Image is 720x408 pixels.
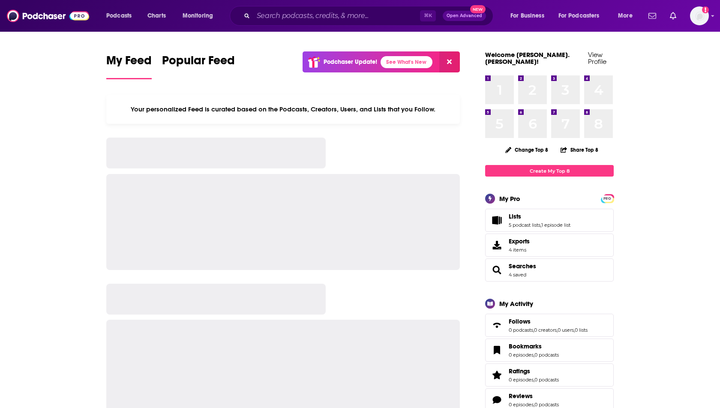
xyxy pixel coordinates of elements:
[499,195,520,203] div: My Pro
[509,262,536,270] a: Searches
[575,327,588,333] a: 0 lists
[7,8,89,24] img: Podchaser - Follow, Share and Rate Podcasts
[666,9,680,23] a: Show notifications dropdown
[509,367,559,375] a: Ratings
[534,402,559,408] a: 0 podcasts
[534,352,559,358] a: 0 podcasts
[690,6,709,25] button: Show profile menu
[488,239,505,251] span: Exports
[618,10,633,22] span: More
[534,327,557,333] a: 0 creators
[509,352,534,358] a: 0 episodes
[509,272,526,278] a: 4 saved
[533,327,534,333] span: ,
[443,11,486,21] button: Open AdvancedNew
[509,327,533,333] a: 0 podcasts
[534,377,559,383] a: 0 podcasts
[509,392,559,400] a: Reviews
[690,6,709,25] img: User Profile
[509,237,530,245] span: Exports
[557,327,558,333] span: ,
[558,10,600,22] span: For Podcasters
[574,327,575,333] span: ,
[612,9,643,23] button: open menu
[488,369,505,381] a: Ratings
[509,213,521,220] span: Lists
[420,10,436,21] span: ⌘ K
[499,300,533,308] div: My Activity
[510,10,544,22] span: For Business
[485,51,570,66] a: Welcome [PERSON_NAME].[PERSON_NAME]!
[553,9,612,23] button: open menu
[488,394,505,406] a: Reviews
[702,6,709,13] svg: Add a profile image
[470,5,486,13] span: New
[100,9,143,23] button: open menu
[253,9,420,23] input: Search podcasts, credits, & more...
[447,14,482,18] span: Open Advanced
[177,9,224,23] button: open menu
[162,53,235,73] span: Popular Feed
[381,56,432,68] a: See What's New
[509,367,530,375] span: Ratings
[509,342,559,350] a: Bookmarks
[106,53,152,79] a: My Feed
[509,392,533,400] span: Reviews
[485,339,614,362] span: Bookmarks
[488,264,505,276] a: Searches
[509,222,540,228] a: 5 podcast lists
[509,318,588,325] a: Follows
[504,9,555,23] button: open menu
[142,9,171,23] a: Charts
[488,344,505,356] a: Bookmarks
[488,214,505,226] a: Lists
[485,258,614,282] span: Searches
[540,222,541,228] span: ,
[485,234,614,257] a: Exports
[509,247,530,253] span: 4 items
[147,10,166,22] span: Charts
[602,195,612,201] a: PRO
[541,222,570,228] a: 1 episode list
[106,53,152,73] span: My Feed
[106,10,132,22] span: Podcasts
[324,58,377,66] p: Podchaser Update!
[602,195,612,202] span: PRO
[509,213,570,220] a: Lists
[106,95,460,124] div: Your personalized Feed is curated based on the Podcasts, Creators, Users, and Lists that you Follow.
[509,342,542,350] span: Bookmarks
[238,6,501,26] div: Search podcasts, credits, & more...
[509,377,534,383] a: 0 episodes
[509,402,534,408] a: 0 episodes
[488,319,505,331] a: Follows
[690,6,709,25] span: Logged in as heidi.egloff
[485,314,614,337] span: Follows
[558,327,574,333] a: 0 users
[162,53,235,79] a: Popular Feed
[500,144,553,155] button: Change Top 8
[485,363,614,387] span: Ratings
[485,209,614,232] span: Lists
[183,10,213,22] span: Monitoring
[485,165,614,177] a: Create My Top 8
[645,9,660,23] a: Show notifications dropdown
[509,318,531,325] span: Follows
[588,51,606,66] a: View Profile
[560,141,599,158] button: Share Top 8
